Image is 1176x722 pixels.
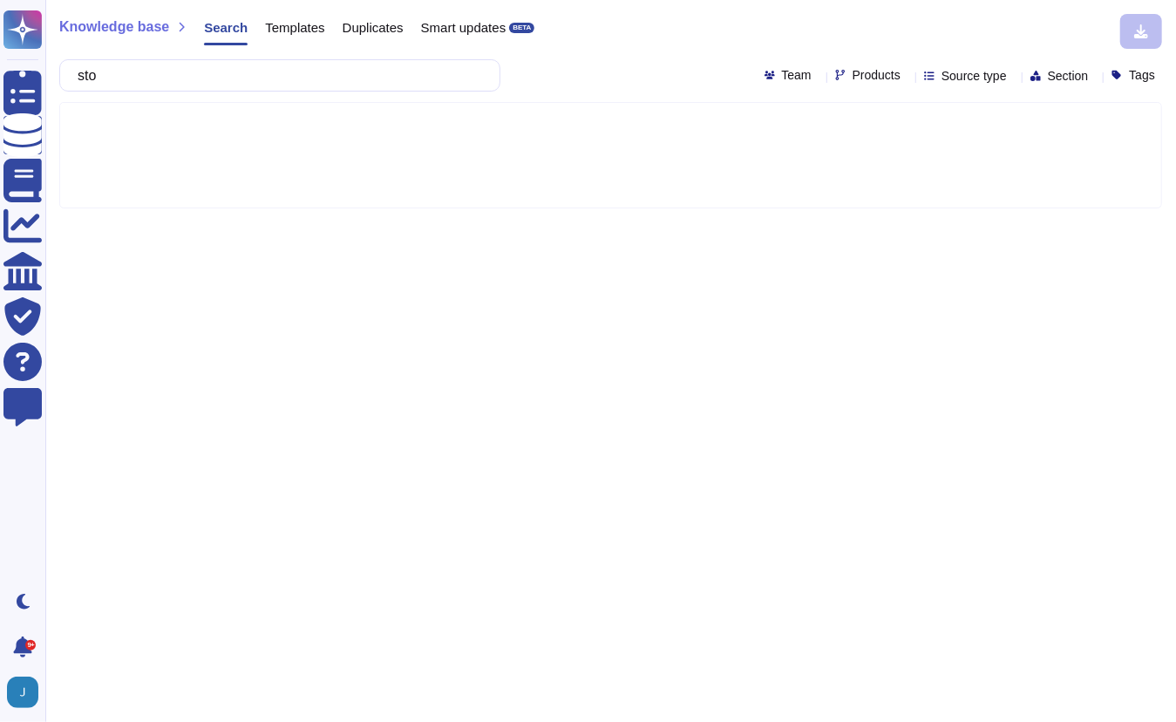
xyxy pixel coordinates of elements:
[421,21,506,34] span: Smart updates
[1048,70,1089,82] span: Section
[69,60,482,91] input: Search a question or template...
[509,23,534,33] div: BETA
[7,677,38,708] img: user
[782,69,812,81] span: Team
[204,21,248,34] span: Search
[3,673,51,712] button: user
[59,20,169,34] span: Knowledge base
[853,69,901,81] span: Products
[265,21,324,34] span: Templates
[1129,69,1155,81] span: Tags
[941,70,1007,82] span: Source type
[343,21,404,34] span: Duplicates
[25,640,36,650] div: 9+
